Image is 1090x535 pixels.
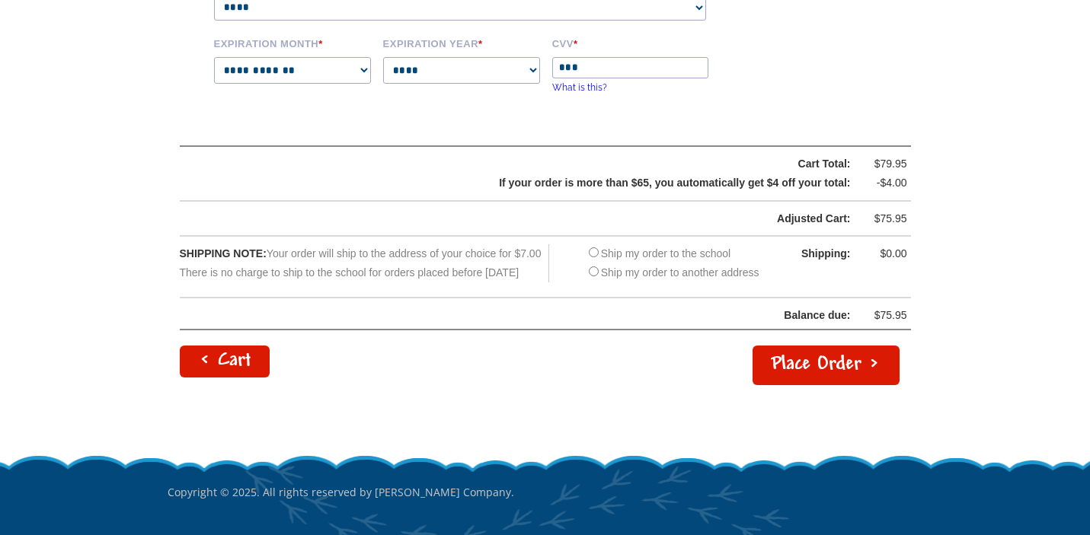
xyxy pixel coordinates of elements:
[180,346,270,377] a: < Cart
[181,306,851,325] div: Balance due:
[552,82,607,93] a: What is this?
[168,454,923,531] p: Copyright © 2025. All rights reserved by [PERSON_NAME] Company.
[552,36,711,49] label: CVV
[219,174,851,193] div: If your order is more than $65, you automatically get $4 off your total:
[861,174,907,193] div: -$4.00
[861,244,907,263] div: $0.00
[861,209,907,228] div: $75.95
[219,209,851,228] div: Adjusted Cart:
[180,244,550,282] div: Your order will ship to the address of your choice for $7.00 There is no charge to ship to the sc...
[585,244,759,282] div: Ship my order to the school Ship my order to another address
[861,154,907,174] div: $79.95
[753,346,900,385] button: Place Order >
[775,244,851,263] div: Shipping:
[861,306,907,325] div: $75.95
[214,36,372,49] label: Expiration Month
[383,36,542,49] label: Expiration Year
[180,247,267,260] span: SHIPPING NOTE:
[219,154,851,174] div: Cart Total:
